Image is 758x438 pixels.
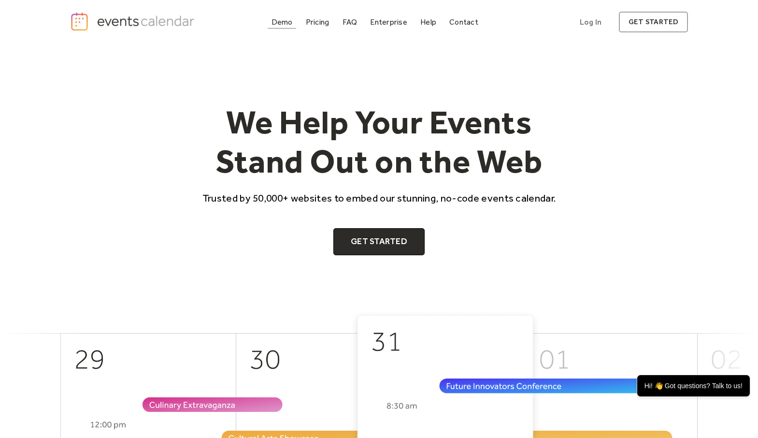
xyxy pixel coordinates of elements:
[420,19,436,25] div: Help
[70,12,198,31] a: home
[333,228,425,255] a: Get Started
[416,15,440,29] a: Help
[268,15,297,29] a: Demo
[619,12,688,32] a: get started
[445,15,482,29] a: Contact
[306,19,329,25] div: Pricing
[194,102,565,181] h1: We Help Your Events Stand Out on the Web
[366,15,411,29] a: Enterprise
[449,19,478,25] div: Contact
[343,19,358,25] div: FAQ
[272,19,293,25] div: Demo
[194,191,565,205] p: Trusted by 50,000+ websites to embed our stunning, no-code events calendar.
[339,15,361,29] a: FAQ
[370,19,407,25] div: Enterprise
[302,15,333,29] a: Pricing
[570,12,611,32] a: Log In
